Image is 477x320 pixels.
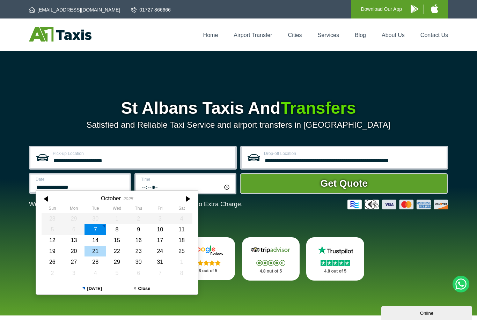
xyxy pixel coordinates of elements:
div: 15 October 2025 [106,235,128,246]
img: Tripadvisor [250,245,292,255]
div: 12 October 2025 [42,235,63,246]
div: 02 November 2025 [42,268,63,278]
div: 11 October 2025 [171,224,192,235]
p: 4.8 out of 5 [314,267,357,276]
div: 30 September 2025 [85,213,106,224]
img: A1 Taxis Android App [411,5,418,13]
div: 13 October 2025 [63,235,85,246]
h1: St Albans Taxis And [29,100,448,117]
div: 19 October 2025 [42,246,63,256]
div: 18 October 2025 [171,235,192,246]
div: 03 October 2025 [149,213,171,224]
div: 04 October 2025 [171,213,192,224]
div: 06 October 2025 [63,224,85,235]
label: Date [36,177,125,181]
div: 31 October 2025 [149,256,171,267]
div: 08 October 2025 [106,224,128,235]
label: Pick-up Location [53,151,231,156]
img: Credit And Debit Cards [347,200,448,209]
a: Tripadvisor Stars 4.8 out of 5 [242,237,300,281]
a: Home [203,32,218,38]
th: Thursday [128,206,149,213]
a: Google Stars 4.8 out of 5 [177,237,235,280]
a: 01727 866666 [131,6,171,13]
div: 30 October 2025 [128,256,149,267]
div: 29 October 2025 [106,256,128,267]
a: Blog [355,32,366,38]
a: About Us [382,32,405,38]
th: Monday [63,206,85,213]
div: 17 October 2025 [149,235,171,246]
img: Stars [192,260,221,266]
p: We Now Accept Card & Contactless Payment In [29,201,243,208]
div: 29 September 2025 [63,213,85,224]
th: Saturday [171,206,192,213]
div: 01 November 2025 [171,256,192,267]
img: Stars [321,260,350,266]
span: Transfers [280,99,356,117]
a: Airport Transfer [234,32,272,38]
th: Tuesday [85,206,106,213]
div: 20 October 2025 [63,246,85,256]
img: A1 Taxis iPhone App [431,4,438,13]
img: A1 Taxis St Albans LTD [29,27,91,42]
img: Trustpilot [314,245,356,255]
label: Drop-off Location [264,151,442,156]
a: Trustpilot Stars 4.8 out of 5 [306,237,364,281]
p: Download Our App [361,5,402,14]
a: [EMAIL_ADDRESS][DOMAIN_NAME] [29,6,120,13]
button: Close [117,283,167,295]
div: 25 October 2025 [171,246,192,256]
th: Friday [149,206,171,213]
div: 04 November 2025 [85,268,106,278]
div: 28 September 2025 [42,213,63,224]
span: The Car at No Extra Charge. [163,201,243,208]
div: 06 November 2025 [128,268,149,278]
div: 22 October 2025 [106,246,128,256]
button: Get Quote [240,173,448,194]
div: 07 November 2025 [149,268,171,278]
p: Satisfied and Reliable Taxi Service and airport transfers in [GEOGRAPHIC_DATA] [29,120,448,130]
button: [DATE] [67,283,117,295]
div: 03 November 2025 [63,268,85,278]
img: Google [185,245,227,255]
div: 2025 [123,196,133,201]
div: 08 November 2025 [171,268,192,278]
div: 23 October 2025 [128,246,149,256]
div: 21 October 2025 [85,246,106,256]
img: Stars [256,260,285,266]
iframe: chat widget [381,305,474,320]
div: October [101,195,121,202]
p: 4.8 out of 5 [185,267,228,275]
div: 26 October 2025 [42,256,63,267]
a: Cities [288,32,302,38]
div: 14 October 2025 [85,235,106,246]
label: Time [141,177,231,181]
div: 07 October 2025 [85,224,106,235]
div: 05 October 2025 [42,224,63,235]
th: Sunday [42,206,63,213]
div: 24 October 2025 [149,246,171,256]
div: 01 October 2025 [106,213,128,224]
div: 02 October 2025 [128,213,149,224]
p: 4.8 out of 5 [250,267,292,276]
div: 05 November 2025 [106,268,128,278]
div: 27 October 2025 [63,256,85,267]
div: 16 October 2025 [128,235,149,246]
a: Services [318,32,339,38]
div: 28 October 2025 [85,256,106,267]
div: 09 October 2025 [128,224,149,235]
div: 10 October 2025 [149,224,171,235]
a: Contact Us [420,32,448,38]
th: Wednesday [106,206,128,213]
